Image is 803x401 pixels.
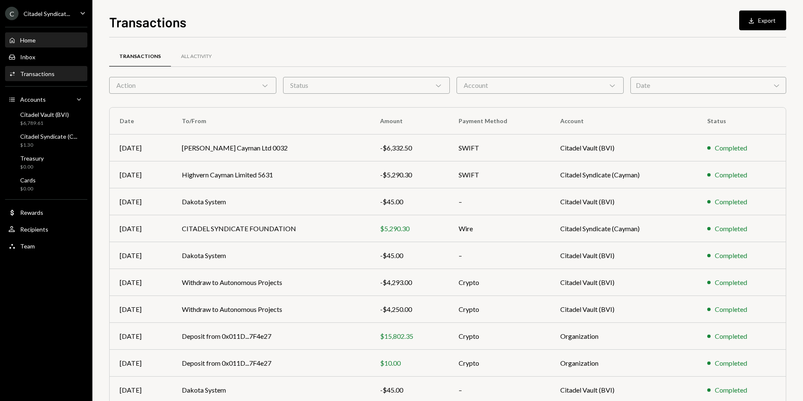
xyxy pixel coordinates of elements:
[5,49,87,64] a: Inbox
[172,188,370,215] td: Dakota System
[120,251,162,261] div: [DATE]
[20,133,77,140] div: Citadel Syndicate (C...
[5,7,18,20] div: C
[172,161,370,188] td: Highvern Cayman Limited 5631
[20,185,36,193] div: $0.00
[550,242,697,269] td: Citadel Vault (BVI)
[380,170,438,180] div: -$5,290.30
[380,358,438,368] div: $10.00
[120,143,162,153] div: [DATE]
[109,13,186,30] h1: Transactions
[697,108,786,135] th: Status
[715,197,747,207] div: Completed
[550,161,697,188] td: Citadel Syndicate (Cayman)
[20,120,69,127] div: $6,789.61
[715,143,747,153] div: Completed
[380,224,438,234] div: $5,290.30
[5,222,87,237] a: Recipients
[171,46,222,67] a: All Activity
[457,77,624,94] div: Account
[283,77,450,94] div: Status
[449,161,550,188] td: SWIFT
[550,108,697,135] th: Account
[449,188,550,215] td: –
[449,296,550,323] td: Crypto
[172,242,370,269] td: Dakota System
[715,358,747,368] div: Completed
[5,152,87,172] a: Treasury$0.00
[20,243,35,250] div: Team
[120,304,162,314] div: [DATE]
[172,350,370,377] td: Deposit from 0x011D...7F4e27
[120,331,162,341] div: [DATE]
[715,385,747,395] div: Completed
[110,108,172,135] th: Date
[20,70,55,77] div: Transactions
[172,135,370,161] td: [PERSON_NAME] Cayman Ltd 0032
[5,238,87,253] a: Team
[715,304,747,314] div: Completed
[120,170,162,180] div: [DATE]
[380,385,438,395] div: -$45.00
[380,331,438,341] div: $15,802.35
[5,92,87,107] a: Accounts
[20,177,36,184] div: Cards
[172,215,370,242] td: CITADEL SYNDICATE FOUNDATION
[715,331,747,341] div: Completed
[5,66,87,81] a: Transactions
[120,385,162,395] div: [DATE]
[120,197,162,207] div: [DATE]
[380,197,438,207] div: -$45.00
[20,37,36,44] div: Home
[550,323,697,350] td: Organization
[120,224,162,234] div: [DATE]
[550,135,697,161] td: Citadel Vault (BVI)
[449,350,550,377] td: Crypto
[449,323,550,350] td: Crypto
[380,143,438,153] div: -$6,332.50
[550,350,697,377] td: Organization
[120,358,162,368] div: [DATE]
[172,323,370,350] td: Deposit from 0x011D...7F4e27
[109,46,171,67] a: Transactions
[24,10,70,17] div: Citadel Syndicat...
[550,215,697,242] td: Citadel Syndicate (Cayman)
[449,215,550,242] td: Wire
[449,135,550,161] td: SWIFT
[630,77,786,94] div: Date
[5,32,87,47] a: Home
[380,304,438,314] div: -$4,250.00
[739,11,786,30] button: Export
[109,77,276,94] div: Action
[550,269,697,296] td: Citadel Vault (BVI)
[181,53,212,60] div: All Activity
[172,108,370,135] th: To/From
[715,277,747,288] div: Completed
[380,277,438,288] div: -$4,293.00
[715,224,747,234] div: Completed
[5,174,87,194] a: Cards$0.00
[172,296,370,323] td: Withdraw to Autonomous Projects
[449,269,550,296] td: Crypto
[380,251,438,261] div: -$45.00
[119,53,161,60] div: Transactions
[550,296,697,323] td: Citadel Vault (BVI)
[20,155,44,162] div: Treasury
[20,164,44,171] div: $0.00
[20,111,69,118] div: Citadel Vault (BVI)
[370,108,449,135] th: Amount
[5,130,87,150] a: Citadel Syndicate (C...$1.30
[5,108,87,129] a: Citadel Vault (BVI)$6,789.61
[20,209,43,216] div: Rewards
[20,96,46,103] div: Accounts
[715,170,747,180] div: Completed
[449,242,550,269] td: –
[172,269,370,296] td: Withdraw to Autonomous Projects
[20,53,35,61] div: Inbox
[715,251,747,261] div: Completed
[120,277,162,288] div: [DATE]
[449,108,550,135] th: Payment Method
[20,142,77,149] div: $1.30
[550,188,697,215] td: Citadel Vault (BVI)
[5,205,87,220] a: Rewards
